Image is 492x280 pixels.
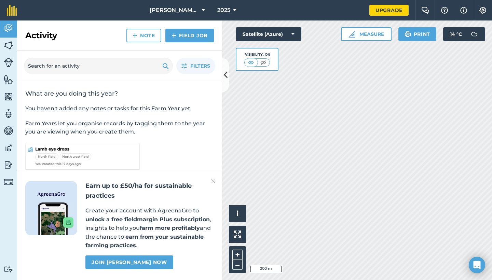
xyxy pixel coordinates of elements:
img: svg+xml;base64,PD94bWwgdmVyc2lvbj0iMS4wIiBlbmNvZGluZz0idXRmLTgiPz4KPCEtLSBHZW5lcmF0b3I6IEFkb2JlIE... [4,126,13,136]
p: Create your account with AgreenaGro to , insights to help you and the chance to . [85,206,214,250]
img: svg+xml;base64,PHN2ZyB4bWxucz0iaHR0cDovL3d3dy53My5vcmcvMjAwMC9zdmciIHdpZHRoPSI1MCIgaGVpZ2h0PSI0MC... [247,59,255,66]
img: Four arrows, one pointing top left, one top right, one bottom right and the last bottom left [234,230,241,238]
img: svg+xml;base64,PD94bWwgdmVyc2lvbj0iMS4wIiBlbmNvZGluZz0idXRmLTgiPz4KPCEtLSBHZW5lcmF0b3I6IEFkb2JlIE... [467,27,481,41]
a: Join [PERSON_NAME] now [85,255,173,269]
button: + [232,250,243,260]
button: – [232,260,243,270]
img: svg+xml;base64,PD94bWwgdmVyc2lvbj0iMS4wIiBlbmNvZGluZz0idXRmLTgiPz4KPCEtLSBHZW5lcmF0b3I6IEFkb2JlIE... [4,160,13,170]
a: Upgrade [369,5,409,16]
a: Field Job [165,29,214,42]
img: svg+xml;base64,PD94bWwgdmVyc2lvbj0iMS4wIiBlbmNvZGluZz0idXRmLTgiPz4KPCEtLSBHZW5lcmF0b3I6IEFkb2JlIE... [4,23,13,33]
button: Measure [341,27,392,41]
img: Ruler icon [348,31,355,38]
input: Search for an activity [24,58,173,74]
div: Visibility: On [244,52,270,57]
button: Satellite (Azure) [236,27,301,41]
strong: unlock a free fieldmargin Plus subscription [85,216,210,223]
p: You haven't added any notes or tasks for this Farm Year yet. [25,104,214,113]
span: 2025 [217,6,230,14]
img: svg+xml;base64,PHN2ZyB4bWxucz0iaHR0cDovL3d3dy53My5vcmcvMjAwMC9zdmciIHdpZHRoPSI1NiIgaGVpZ2h0PSI2MC... [4,74,13,85]
img: svg+xml;base64,PHN2ZyB4bWxucz0iaHR0cDovL3d3dy53My5vcmcvMjAwMC9zdmciIHdpZHRoPSIxNCIgaGVpZ2h0PSIyNC... [172,31,176,40]
img: svg+xml;base64,PHN2ZyB4bWxucz0iaHR0cDovL3d3dy53My5vcmcvMjAwMC9zdmciIHdpZHRoPSI1NiIgaGVpZ2h0PSI2MC... [4,92,13,102]
button: Filters [176,58,215,74]
img: svg+xml;base64,PHN2ZyB4bWxucz0iaHR0cDovL3d3dy53My5vcmcvMjAwMC9zdmciIHdpZHRoPSI1NiIgaGVpZ2h0PSI2MC... [4,40,13,51]
img: Two speech bubbles overlapping with the left bubble in the forefront [421,7,429,14]
img: svg+xml;base64,PHN2ZyB4bWxucz0iaHR0cDovL3d3dy53My5vcmcvMjAwMC9zdmciIHdpZHRoPSI1MCIgaGVpZ2h0PSI0MC... [259,59,268,66]
img: A question mark icon [440,7,449,14]
img: svg+xml;base64,PD94bWwgdmVyc2lvbj0iMS4wIiBlbmNvZGluZz0idXRmLTgiPz4KPCEtLSBHZW5lcmF0b3I6IEFkb2JlIE... [4,177,13,187]
img: svg+xml;base64,PHN2ZyB4bWxucz0iaHR0cDovL3d3dy53My5vcmcvMjAwMC9zdmciIHdpZHRoPSIxNyIgaGVpZ2h0PSIxNy... [460,6,467,14]
button: Print [398,27,437,41]
strong: farm more profitably [140,225,200,231]
img: fieldmargin Logo [7,5,17,16]
img: svg+xml;base64,PD94bWwgdmVyc2lvbj0iMS4wIiBlbmNvZGluZz0idXRmLTgiPz4KPCEtLSBHZW5lcmF0b3I6IEFkb2JlIE... [4,109,13,119]
img: svg+xml;base64,PD94bWwgdmVyc2lvbj0iMS4wIiBlbmNvZGluZz0idXRmLTgiPz4KPCEtLSBHZW5lcmF0b3I6IEFkb2JlIE... [4,143,13,153]
button: i [229,205,246,222]
h2: Activity [25,30,57,41]
h2: Earn up to £50/ha for sustainable practices [85,181,214,201]
div: Open Intercom Messenger [469,257,485,273]
span: 14 ° C [450,27,462,41]
span: [PERSON_NAME] Farms [150,6,199,14]
p: Farm Years let you organise records by tagging them to the year you are viewing when you create t... [25,120,214,136]
img: svg+xml;base64,PHN2ZyB4bWxucz0iaHR0cDovL3d3dy53My5vcmcvMjAwMC9zdmciIHdpZHRoPSIxNCIgaGVpZ2h0PSIyNC... [133,31,137,40]
img: svg+xml;base64,PHN2ZyB4bWxucz0iaHR0cDovL3d3dy53My5vcmcvMjAwMC9zdmciIHdpZHRoPSIxOSIgaGVpZ2h0PSIyNC... [405,30,411,38]
img: svg+xml;base64,PHN2ZyB4bWxucz0iaHR0cDovL3d3dy53My5vcmcvMjAwMC9zdmciIHdpZHRoPSIxOSIgaGVpZ2h0PSIyNC... [162,62,169,70]
img: svg+xml;base64,PD94bWwgdmVyc2lvbj0iMS4wIiBlbmNvZGluZz0idXRmLTgiPz4KPCEtLSBHZW5lcmF0b3I6IEFkb2JlIE... [4,266,13,272]
img: A cog icon [479,7,487,14]
a: Note [126,29,161,42]
button: 14 °C [443,27,485,41]
img: Screenshot of the Gro app [38,202,73,235]
strong: earn from your sustainable farming practices [85,234,204,249]
span: i [236,209,238,218]
h2: What are you doing this year? [25,89,214,98]
img: svg+xml;base64,PD94bWwgdmVyc2lvbj0iMS4wIiBlbmNvZGluZz0idXRmLTgiPz4KPCEtLSBHZW5lcmF0b3I6IEFkb2JlIE... [4,58,13,67]
span: Filters [190,62,210,70]
img: svg+xml;base64,PHN2ZyB4bWxucz0iaHR0cDovL3d3dy53My5vcmcvMjAwMC9zdmciIHdpZHRoPSIyMiIgaGVpZ2h0PSIzMC... [211,177,215,185]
